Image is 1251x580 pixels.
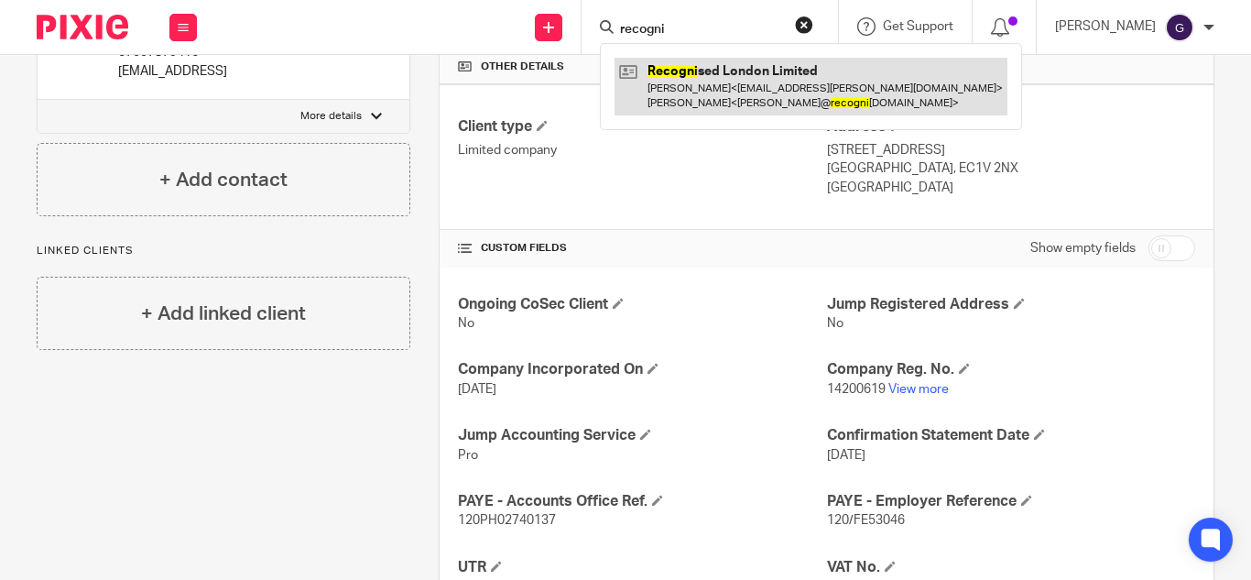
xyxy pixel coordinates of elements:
[795,16,813,34] button: Clear
[458,317,474,330] span: No
[827,426,1195,445] h4: Confirmation Statement Date
[481,60,564,74] span: Other details
[827,159,1195,178] p: [GEOGRAPHIC_DATA], EC1V 2NX
[827,449,865,462] span: [DATE]
[827,141,1195,159] p: [STREET_ADDRESS]
[458,241,826,256] h4: CUSTOM FIELDS
[1055,17,1156,36] p: [PERSON_NAME]
[827,492,1195,511] h4: PAYE - Employer Reference
[458,360,826,379] h4: Company Incorporated On
[827,360,1195,379] h4: Company Reg. No.
[458,117,826,137] h4: Client type
[827,179,1195,197] p: [GEOGRAPHIC_DATA]
[458,514,556,527] span: 120PH02740137
[827,383,886,396] span: 14200619
[618,22,783,38] input: Search
[827,558,1195,577] h4: VAT No.
[458,295,826,314] h4: Ongoing CoSec Client
[458,492,826,511] h4: PAYE - Accounts Office Ref.
[458,449,478,462] span: Pro
[118,62,236,81] p: [EMAIL_ADDRESS]
[883,20,953,33] span: Get Support
[159,166,288,194] h4: + Add contact
[141,300,306,328] h4: + Add linked client
[458,426,826,445] h4: Jump Accounting Service
[827,317,843,330] span: No
[1165,13,1194,42] img: svg%3E
[888,383,949,396] a: View more
[827,514,905,527] span: 120/FE53046
[458,383,496,396] span: [DATE]
[300,109,362,124] p: More details
[827,295,1195,314] h4: Jump Registered Address
[458,558,826,577] h4: UTR
[37,244,410,258] p: Linked clients
[37,15,128,39] img: Pixie
[1030,239,1136,257] label: Show empty fields
[458,141,826,159] p: Limited company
